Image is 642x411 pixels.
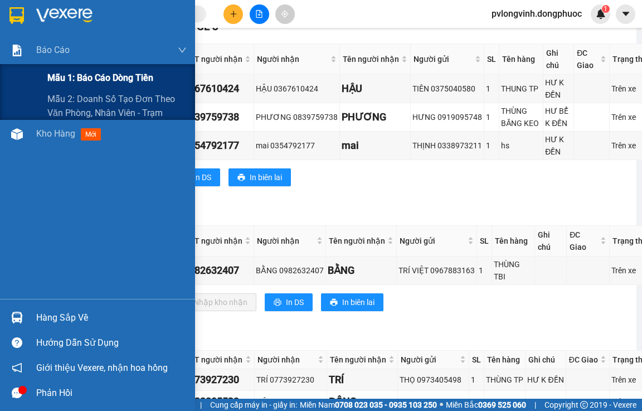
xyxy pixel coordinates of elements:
[577,47,598,71] span: ĐC Giao
[486,111,497,123] div: 1
[182,75,254,103] td: 0367610424
[182,103,254,132] td: 0839759738
[486,374,523,386] div: THÙNG TP
[326,257,397,285] td: BẰNG
[257,53,328,65] span: Người nhận
[255,10,263,18] span: file-add
[398,264,475,277] div: TRÍ VIỆT 0967883163
[327,369,398,391] td: TRÍ
[184,235,242,247] span: SĐT người nhận
[400,235,465,247] span: Người gửi
[501,105,541,129] div: THÙNG BĂNG KEO
[182,257,254,285] td: 0982632407
[182,369,254,391] td: 0773927230
[11,45,23,56] img: solution-icon
[81,128,101,141] span: mới
[210,399,297,411] span: Cung cấp máy in - giấy in:
[342,296,374,308] span: In biên lai
[329,394,396,409] div: ĐÔNG
[257,354,315,366] span: Người nhận
[257,235,314,247] span: Người nhận
[570,229,598,253] span: ĐC Giao
[178,46,187,55] span: down
[526,351,566,369] th: Ghi chú
[328,263,395,278] div: BẰNG
[237,173,245,182] span: printer
[11,128,23,140] img: warehouse-icon
[223,4,243,24] button: plus
[412,139,482,152] div: THỊNH 0338973211
[329,372,396,388] div: TRÍ
[535,226,567,257] th: Ghi chú
[330,354,386,366] span: Tên người nhận
[545,105,572,129] div: HƯ BỂ K ĐỀN
[36,128,75,139] span: Kho hàng
[265,293,313,311] button: printerIn DS
[47,92,187,120] span: Mẫu 2: Doanh số tạo đơn theo Văn phòng, nhân viên - Trạm
[12,388,22,398] span: message
[230,10,237,18] span: plus
[330,298,338,307] span: printer
[256,374,325,386] div: TRÍ 0773927230
[184,53,242,65] span: SĐT người nhận
[486,139,497,152] div: 1
[343,53,399,65] span: Tên người nhận
[286,296,304,308] span: In DS
[412,83,482,95] div: TIÊN 0375040580
[569,354,598,366] span: ĐC Giao
[478,400,526,409] strong: 0369 525 060
[616,4,635,24] button: caret-down
[621,9,631,19] span: caret-down
[11,312,23,323] img: warehouse-icon
[483,7,591,21] span: pvlongvinh.dongphuoc
[183,372,252,388] div: 0773927230
[543,44,574,75] th: Ghi chú
[342,138,408,153] div: mai
[329,235,385,247] span: Tên người nhận
[228,168,291,186] button: printerIn biên lai
[471,374,482,386] div: 1
[183,138,252,153] div: 0354792177
[300,399,437,411] span: Miền Nam
[492,226,535,257] th: Tên hàng
[335,400,437,409] strong: 0708 023 035 - 0935 103 250
[281,10,289,18] span: aim
[596,9,606,19] img: icon-new-feature
[545,133,572,158] div: HƯ K ĐỀN
[499,44,543,75] th: Tên hàng
[256,111,338,123] div: PHƯƠNG 0839759738
[183,263,252,278] div: 0982632407
[342,81,408,96] div: HẬU
[36,335,187,351] div: Hướng dẫn sử dụng
[183,394,252,409] div: 0938805532
[446,399,526,411] span: Miền Bắc
[12,362,22,373] span: notification
[400,395,467,408] div: LONG 0383846879
[469,351,484,369] th: SL
[486,83,497,95] div: 1
[172,168,220,186] button: printerIn DS
[182,132,254,160] td: 0354792177
[486,395,523,408] div: GT
[36,43,70,57] span: Báo cáo
[340,132,411,160] td: mai
[501,139,541,152] div: hs
[580,401,588,409] span: copyright
[250,4,269,24] button: file-add
[36,361,168,375] span: Giới thiệu Vexere, nhận hoa hồng
[401,354,458,366] span: Người gửi
[340,103,411,132] td: PHƯƠNG
[602,5,610,13] sup: 1
[36,385,187,402] div: Phản hồi
[275,4,295,24] button: aim
[545,76,572,101] div: HƯ K ĐỀN
[12,337,22,348] span: question-circle
[321,293,383,311] button: printerIn biên lai
[501,83,541,95] div: THUNG TP
[477,226,492,257] th: SL
[471,395,482,408] div: 1
[414,53,473,65] span: Người gửi
[484,44,499,75] th: SL
[172,293,256,311] button: downloadNhập kho nhận
[183,81,252,96] div: 0367610424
